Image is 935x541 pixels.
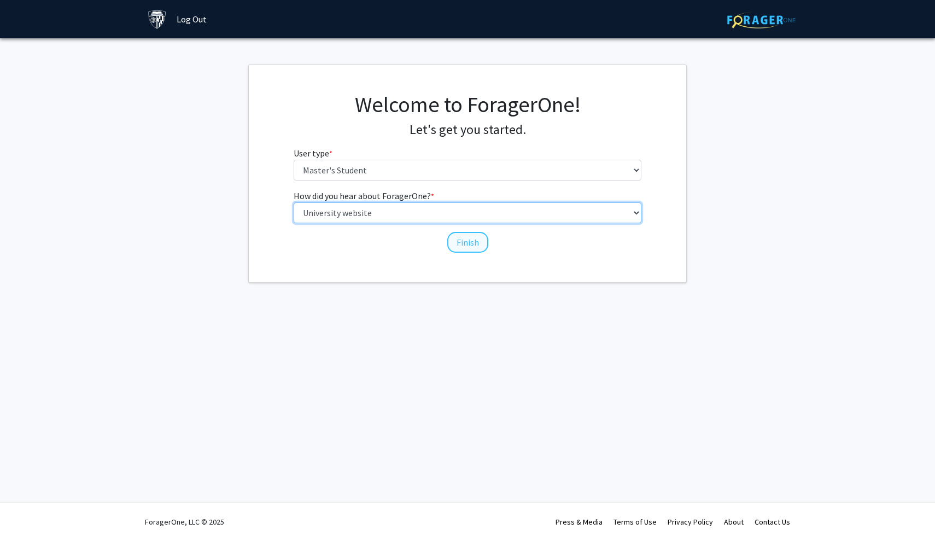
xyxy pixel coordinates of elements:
img: ForagerOne Logo [727,11,796,28]
a: Privacy Policy [668,517,713,527]
button: Finish [447,232,488,253]
h1: Welcome to ForagerOne! [294,91,642,118]
label: How did you hear about ForagerOne? [294,189,434,202]
h4: Let's get you started. [294,122,642,138]
label: User type [294,147,332,160]
a: About [724,517,744,527]
a: Contact Us [755,517,790,527]
iframe: Chat [8,492,46,533]
a: Terms of Use [613,517,657,527]
div: ForagerOne, LLC © 2025 [145,503,224,541]
a: Press & Media [556,517,603,527]
img: Johns Hopkins University Logo [148,10,167,29]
